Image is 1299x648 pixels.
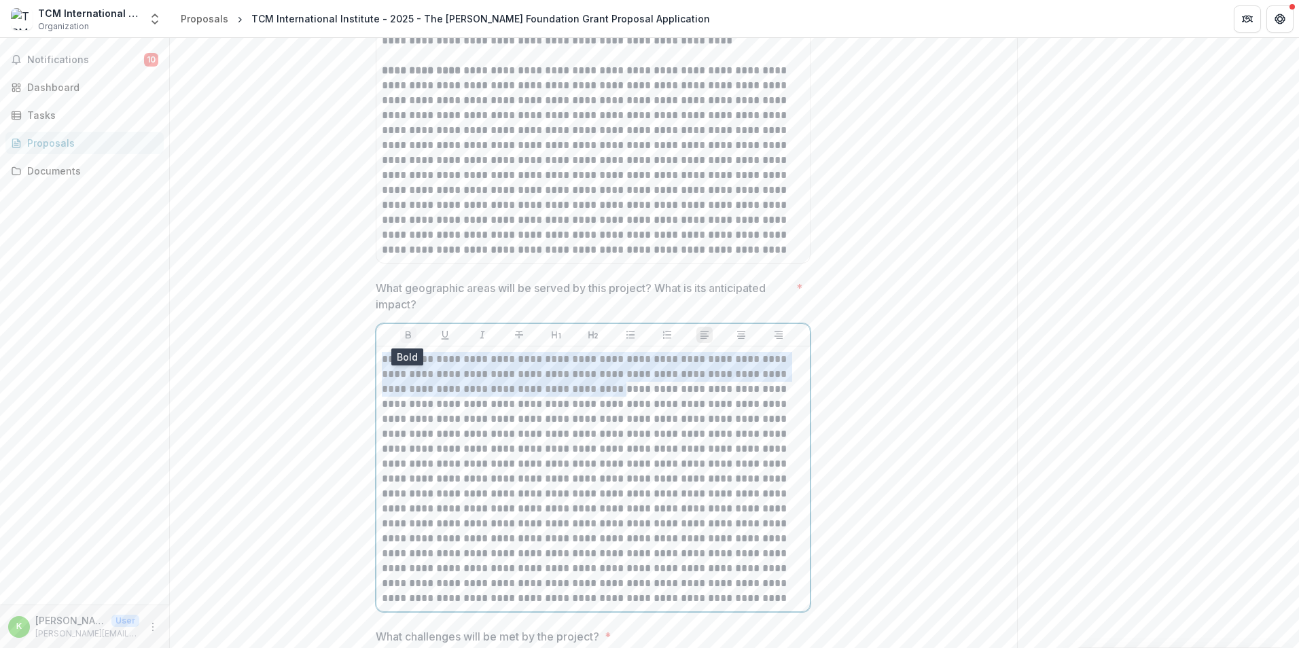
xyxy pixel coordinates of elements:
[27,164,153,178] div: Documents
[27,54,144,66] span: Notifications
[111,615,139,627] p: User
[659,327,675,343] button: Ordered List
[622,327,639,343] button: Bullet List
[770,327,787,343] button: Align Right
[27,108,153,122] div: Tasks
[696,327,713,343] button: Align Left
[175,9,715,29] nav: breadcrumb
[437,327,453,343] button: Underline
[16,622,22,631] div: ken@tcmi.org
[27,80,153,94] div: Dashboard
[548,327,565,343] button: Heading 1
[27,136,153,150] div: Proposals
[5,132,164,154] a: Proposals
[474,327,491,343] button: Italicize
[1234,5,1261,33] button: Partners
[585,327,601,343] button: Heading 2
[5,49,164,71] button: Notifications10
[145,5,164,33] button: Open entity switcher
[733,327,749,343] button: Align Center
[1266,5,1294,33] button: Get Help
[145,619,161,635] button: More
[376,280,791,312] p: What geographic areas will be served by this project? What is its anticipated impact?
[175,9,234,29] a: Proposals
[181,12,228,26] div: Proposals
[144,53,158,67] span: 10
[400,327,416,343] button: Bold
[376,628,599,645] p: What challenges will be met by the project?
[35,628,139,640] p: [PERSON_NAME][EMAIL_ADDRESS][DOMAIN_NAME]
[5,160,164,182] a: Documents
[5,104,164,126] a: Tasks
[5,76,164,98] a: Dashboard
[38,6,140,20] div: TCM International Institute
[35,613,106,628] p: [PERSON_NAME][EMAIL_ADDRESS][DOMAIN_NAME]
[511,327,527,343] button: Strike
[38,20,89,33] span: Organization
[11,8,33,30] img: TCM International Institute
[251,12,710,26] div: TCM International Institute - 2025 - The [PERSON_NAME] Foundation Grant Proposal Application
